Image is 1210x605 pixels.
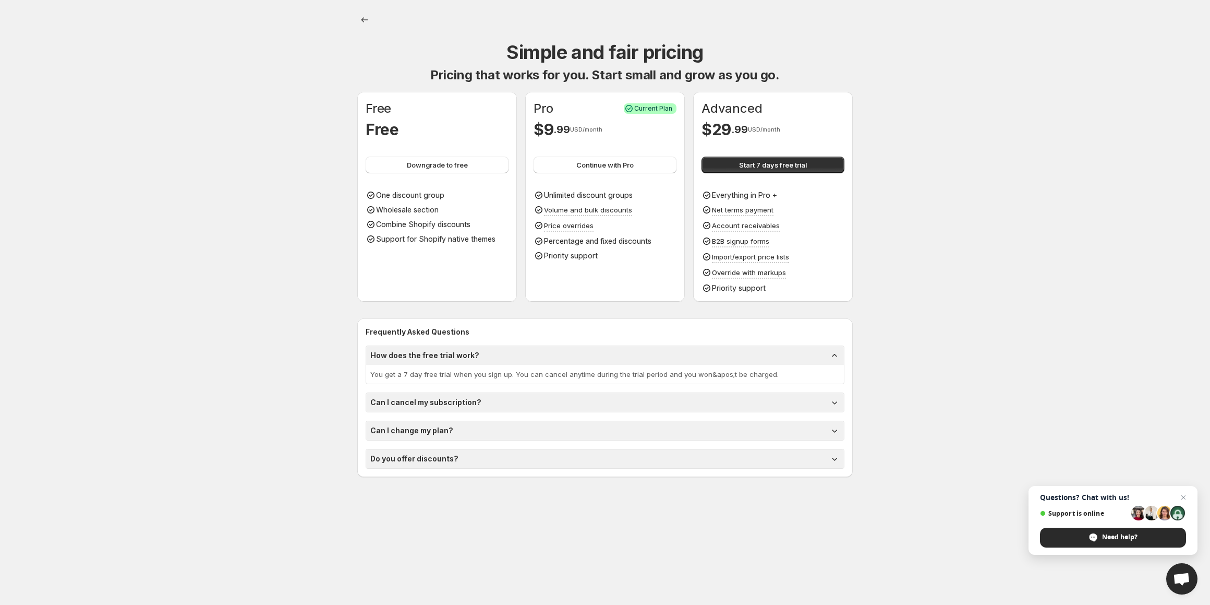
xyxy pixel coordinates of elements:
[701,100,762,117] h1: Advanced
[430,67,780,84] h1: Pricing that works for you. Start small and grow as you go.
[701,119,731,140] h1: $ 29
[407,160,468,170] span: Downgrade to free
[376,219,470,230] p: Combine Shopify discounts
[712,206,773,214] span: Net terms payment
[748,126,780,133] span: USD/month
[634,104,672,113] span: Current Plan
[544,236,651,245] span: Percentage and fixed discounts
[370,425,453,436] h1: Can I change my plan?
[1166,563,1197,595] a: Open chat
[376,205,439,215] p: Wholesale section
[544,221,594,230] span: Price overrides
[739,160,807,170] span: Start 7 days free trial
[544,206,632,214] span: Volume and bulk discounts
[370,397,481,408] h1: Can I cancel my subscription?
[376,234,495,244] p: Support for Shopify native themes
[701,157,844,173] button: Start 7 days free trial
[376,190,444,200] p: One discount group
[712,237,769,245] span: B2B signup forms
[712,191,777,199] span: Everything in Pro +
[370,369,840,379] p: You get a 7 day free trial when you sign up. You can cancel anytime during the trial period and y...
[1040,493,1186,502] span: Questions? Chat with us!
[1040,509,1128,517] span: Support is online
[370,350,479,361] h1: How does the free trial work?
[731,123,747,136] span: . 99
[534,119,553,140] h1: $ 9
[1102,532,1138,542] span: Need help?
[366,100,391,117] h1: Free
[544,191,633,199] span: Unlimited discount groups
[712,221,780,230] span: Account receivables
[366,327,844,337] h2: Frequently Asked Questions
[712,253,789,261] span: Import/export price lists
[1040,528,1186,548] span: Need help?
[534,100,553,117] h1: Pro
[576,160,634,170] span: Continue with Pro
[712,283,766,292] span: Priority support
[534,157,676,173] button: Continue with Pro
[553,123,570,136] span: . 99
[366,157,509,173] button: Downgrade to free
[712,268,786,277] span: Override with markups
[570,126,602,133] span: USD/month
[506,40,704,65] h1: Simple and fair pricing
[366,119,399,140] h1: Free
[370,454,458,464] h1: Do you offer discounts?
[544,251,598,260] span: Priority support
